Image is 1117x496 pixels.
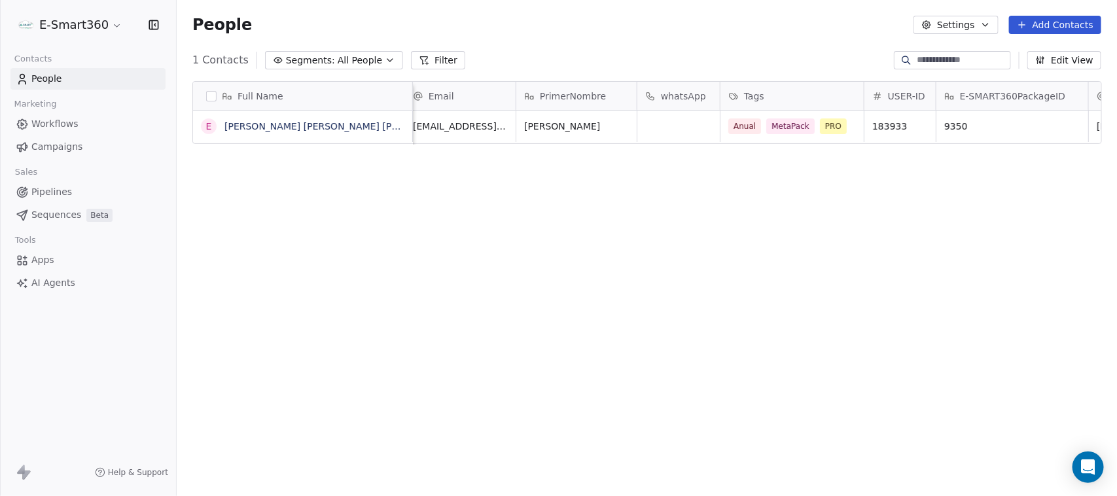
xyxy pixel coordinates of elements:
[637,82,720,110] div: whatsApp
[39,16,109,33] span: E-Smart360
[31,185,72,199] span: Pipelines
[31,253,54,267] span: Apps
[10,272,166,294] a: AI Agents
[10,249,166,271] a: Apps
[193,82,412,110] div: Full Name
[31,208,81,222] span: Sequences
[413,120,508,133] span: [EMAIL_ADDRESS][DOMAIN_NAME]
[193,111,413,487] div: grid
[411,51,465,69] button: Filter
[1073,452,1104,483] div: Open Intercom Messenger
[944,120,1080,133] span: 9350
[872,120,928,133] span: 183933
[9,49,58,69] span: Contacts
[720,82,864,110] div: Tags
[960,90,1065,103] span: E-SMART360PackageID
[524,120,629,133] span: [PERSON_NAME]
[18,17,34,33] img: -.png
[1027,51,1101,69] button: Edit View
[224,121,459,132] a: [PERSON_NAME] [PERSON_NAME] [PERSON_NAME]
[864,82,936,110] div: USER-ID
[10,181,166,203] a: Pipelines
[338,54,382,67] span: All People
[728,118,761,134] span: Anual
[429,90,454,103] span: Email
[744,90,764,103] span: Tags
[192,52,249,68] span: 1 Contacts
[10,68,166,90] a: People
[9,162,43,182] span: Sales
[238,90,283,103] span: Full Name
[286,54,335,67] span: Segments:
[86,209,113,222] span: Beta
[888,90,925,103] span: USER-ID
[516,82,637,110] div: PrimerNombre
[820,118,847,134] span: PRO
[405,82,516,110] div: Email
[10,136,166,158] a: Campaigns
[108,467,168,478] span: Help & Support
[16,14,125,36] button: E-Smart360
[766,118,815,134] span: MetaPack
[206,120,212,133] div: E
[31,140,82,154] span: Campaigns
[31,72,62,86] span: People
[661,90,706,103] span: whatsApp
[540,90,606,103] span: PrimerNombre
[9,230,41,250] span: Tools
[936,82,1088,110] div: E-SMART360PackageID
[31,276,75,290] span: AI Agents
[9,94,62,114] span: Marketing
[913,16,998,34] button: Settings
[95,467,168,478] a: Help & Support
[10,204,166,226] a: SequencesBeta
[31,117,79,131] span: Workflows
[192,15,252,35] span: People
[1009,16,1101,34] button: Add Contacts
[10,113,166,135] a: Workflows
